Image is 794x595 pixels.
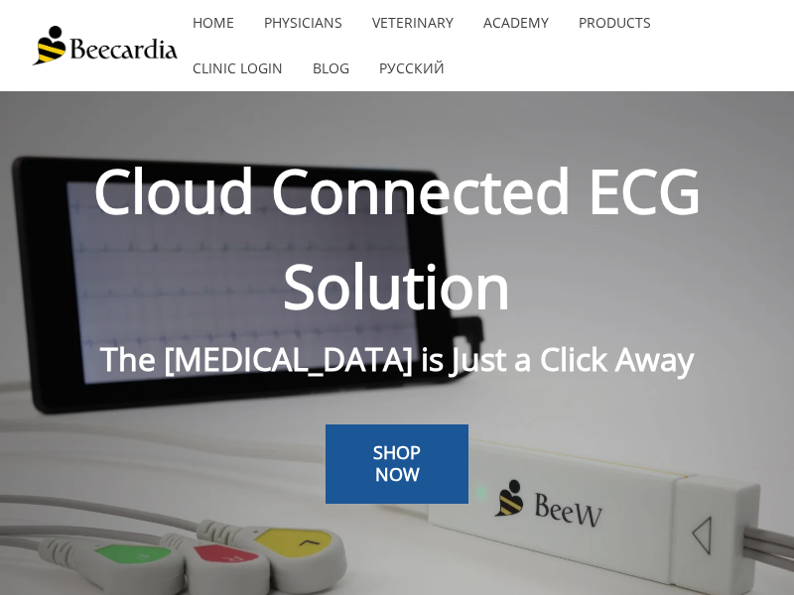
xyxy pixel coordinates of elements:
a: Blog [298,46,364,91]
a: Русский [364,46,460,91]
span: SHOP NOW [373,440,421,486]
img: Beecardia [32,26,178,65]
span: Cloud Connected ECG Solution [93,150,702,326]
span: The [MEDICAL_DATA] is Just a Click Away [100,337,694,380]
a: SHOP NOW [326,424,468,503]
a: Clinic Login [178,46,298,91]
